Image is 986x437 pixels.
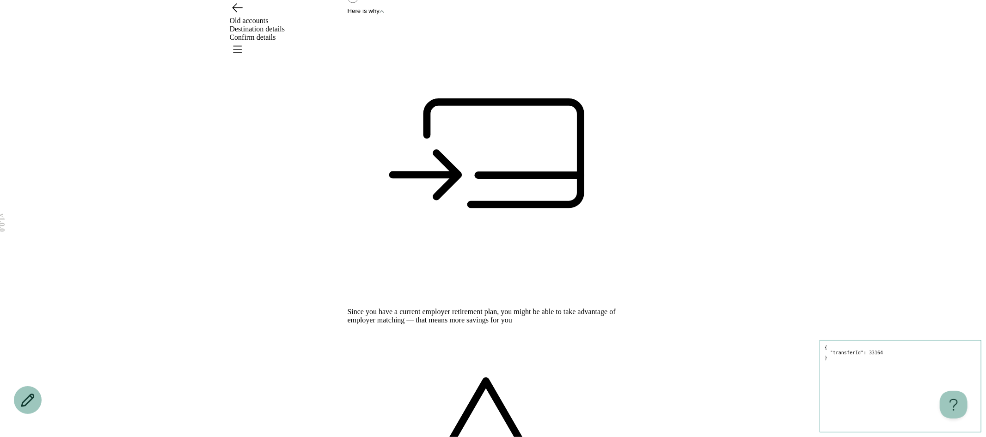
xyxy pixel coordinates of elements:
button: Open menu [230,42,245,56]
iframe: Toggle Customer Support [940,391,968,419]
span: Since you have a current employer retirement plan, you might be able to take advantage of employe... [348,308,616,324]
span: Destination details [230,25,285,33]
span: Confirm details [230,33,276,41]
span: Old accounts [230,17,269,24]
pre: { "transferId": 33164 } [820,340,981,432]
